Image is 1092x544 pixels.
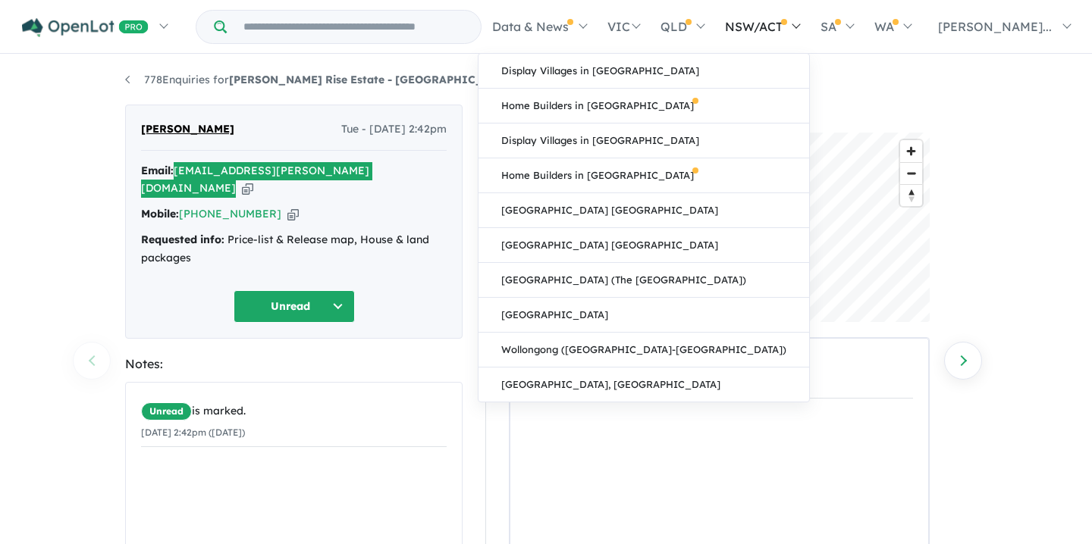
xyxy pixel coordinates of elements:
[479,54,809,89] a: Display Villages in [GEOGRAPHIC_DATA]
[141,233,224,246] strong: Requested info:
[141,231,447,267] div: Price-list & Release map, House & land packages
[234,290,355,323] button: Unread
[141,207,179,220] strong: Mobile:
[141,402,447,421] div: is marked.
[479,193,809,228] a: [GEOGRAPHIC_DATA] [GEOGRAPHIC_DATA]
[479,228,809,263] a: [GEOGRAPHIC_DATA] [GEOGRAPHIC_DATA]
[479,263,809,298] a: [GEOGRAPHIC_DATA] (The [GEOGRAPHIC_DATA])
[230,11,478,43] input: Try estate name, suburb, builder or developer
[125,354,463,374] div: Notes:
[479,123,809,158] a: Display Villages in [GEOGRAPHIC_DATA]
[900,185,922,206] span: Reset bearing to north
[179,207,281,220] a: [PHONE_NUMBER]
[141,427,245,438] small: [DATE] 2:42pm ([DATE])
[22,18,149,37] img: Openlot PRO Logo White
[125,73,516,86] a: 778Enquiries for[PERSON_NAME] Rise Estate - [GEOGRAPHIC_DATA]
[125,71,967,89] nav: breadcrumb
[242,180,253,196] button: Copy
[900,140,922,162] button: Zoom in
[479,89,809,123] a: Home Builders in [GEOGRAPHIC_DATA]
[479,158,809,193] a: Home Builders in [GEOGRAPHIC_DATA]
[938,19,1052,34] span: [PERSON_NAME]...
[341,120,447,139] span: Tue - [DATE] 2:42pm
[479,333,809,367] a: Wollongong ([GEOGRAPHIC_DATA]-[GEOGRAPHIC_DATA])
[900,184,922,206] button: Reset bearing to north
[900,163,922,184] span: Zoom out
[141,164,174,177] strong: Email:
[287,206,299,222] button: Copy
[479,367,809,402] a: [GEOGRAPHIC_DATA], [GEOGRAPHIC_DATA]
[900,162,922,184] button: Zoom out
[141,402,192,421] span: Unread
[141,120,234,139] span: [PERSON_NAME]
[229,73,516,86] strong: [PERSON_NAME] Rise Estate - [GEOGRAPHIC_DATA]
[479,298,809,333] a: [GEOGRAPHIC_DATA]
[141,164,369,195] a: [EMAIL_ADDRESS][PERSON_NAME][DOMAIN_NAME]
